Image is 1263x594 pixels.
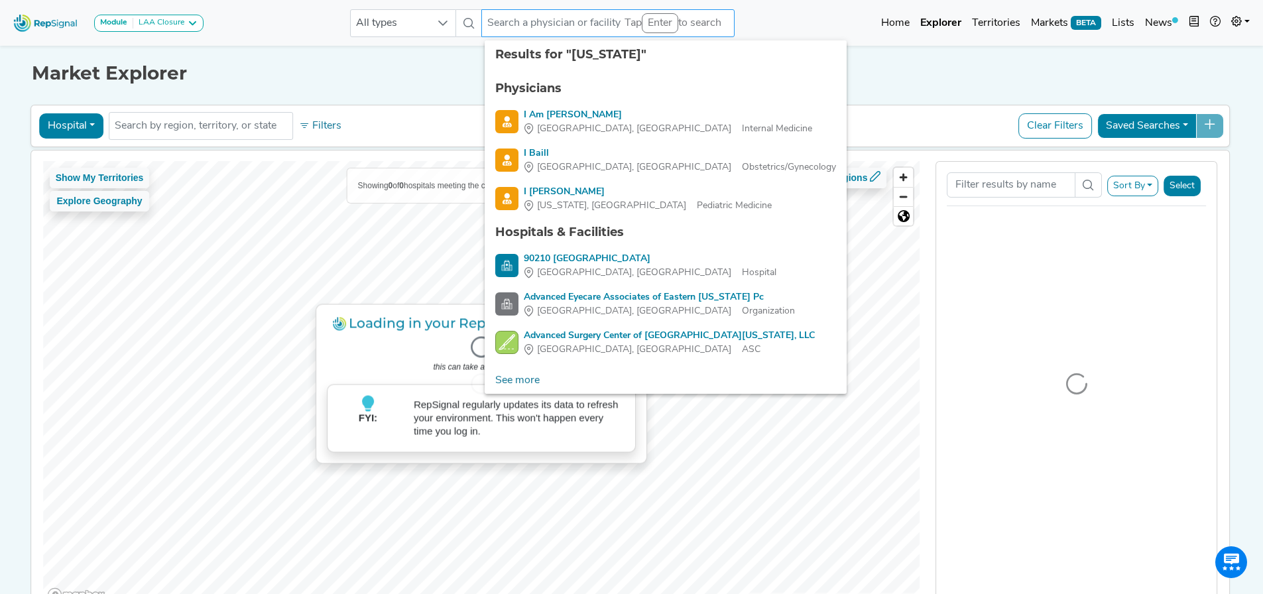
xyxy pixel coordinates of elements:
li: Advanced Eyecare Associates of Eastern Iowa Pc [485,285,847,324]
li: I Baill [485,141,847,180]
h3: Loading in your RepSignal environment [327,315,636,331]
div: Hospitals & Facilities [495,223,836,241]
span: Results for "[US_STATE]" [495,47,646,62]
button: Hospital [39,113,103,139]
span: Showing of hospitals meeting the current filter criteria. [358,181,552,190]
button: Filters [296,115,345,137]
li: I Am Resurreccion [485,103,847,141]
a: 90210 [GEOGRAPHIC_DATA][GEOGRAPHIC_DATA], [GEOGRAPHIC_DATA]Hospital [495,252,836,280]
div: I Baill [524,147,836,160]
a: Explorer [915,10,967,36]
div: Advanced Surgery Center of [GEOGRAPHIC_DATA][US_STATE], LLC [524,329,815,343]
b: 0 [399,181,404,190]
span: [GEOGRAPHIC_DATA], [GEOGRAPHIC_DATA] [537,160,731,174]
input: Search a physician or facility [481,9,735,37]
input: Search by region, territory, or state [115,118,287,134]
div: 90210 [GEOGRAPHIC_DATA] [524,252,776,266]
div: Pediatric Medicine [524,199,772,213]
button: Saved Searches [1097,113,1197,139]
div: Internal Medicine [524,122,812,136]
img: Hospital Search Icon [495,254,518,277]
span: [US_STATE], [GEOGRAPHIC_DATA] [537,199,686,213]
div: Obstetrics/Gynecology [524,160,836,174]
h1: Market Explorer [32,62,1232,85]
img: Physician Search Icon [495,148,518,172]
p: this can take a few minutes [327,360,636,373]
p: FYI: [338,411,398,441]
div: Physicians [495,80,836,97]
div: LAA Closure [133,18,184,29]
strong: Module [100,19,127,27]
div: I Am [PERSON_NAME] [524,108,812,122]
li: Advanced Surgery Center of Central Iowa, LLC [485,324,847,362]
button: Explore Geography [50,191,150,211]
a: MarketsBETA [1026,10,1107,36]
a: I Baill[GEOGRAPHIC_DATA], [GEOGRAPHIC_DATA]Obstetrics/Gynecology [495,147,836,174]
img: ASC Search Icon [495,331,518,354]
img: Physician Search Icon [495,110,518,133]
button: Zoom out [894,187,913,206]
span: All types [351,10,430,36]
a: Lists [1107,10,1140,36]
span: Zoom out [894,188,913,206]
button: ModuleLAA Closure [94,15,204,32]
li: 90210 Surgery Medical Center [485,247,847,285]
div: Advanced Eyecare Associates of Eastern [US_STATE] Pc [524,290,795,304]
button: Zoom in [894,168,913,187]
div: Organization [524,304,795,318]
span: [GEOGRAPHIC_DATA], [GEOGRAPHIC_DATA] [537,266,731,280]
a: See more [485,367,550,394]
span: Reset zoom [894,207,913,225]
a: Advanced Surgery Center of [GEOGRAPHIC_DATA][US_STATE], LLC[GEOGRAPHIC_DATA], [GEOGRAPHIC_DATA]ASC [495,329,836,357]
button: Show My Territories [50,168,150,188]
a: I Am [PERSON_NAME][GEOGRAPHIC_DATA], [GEOGRAPHIC_DATA]Internal Medicine [495,108,836,136]
div: I [PERSON_NAME] [524,185,772,199]
span: [GEOGRAPHIC_DATA], [GEOGRAPHIC_DATA] [537,304,731,318]
span: [GEOGRAPHIC_DATA], [GEOGRAPHIC_DATA] [537,343,731,357]
a: I [PERSON_NAME][US_STATE], [GEOGRAPHIC_DATA]Pediatric Medicine [495,185,836,213]
li: I Bruce Gordon [485,180,847,218]
a: News [1140,10,1183,36]
span: BETA [1071,16,1101,29]
button: Clear Filters [1018,113,1092,139]
img: lightbulb [360,395,376,411]
button: Intel Book [1183,10,1205,36]
div: ASC [524,343,815,357]
a: Advanced Eyecare Associates of Eastern [US_STATE] Pc[GEOGRAPHIC_DATA], [GEOGRAPHIC_DATA]Organization [495,290,836,318]
p: RepSignal regularly updates its data to refresh your environment. This won't happen every time yo... [414,398,625,438]
img: Facility Search Icon [495,292,518,316]
div: Enter [642,13,678,33]
div: Hospital [524,266,776,280]
b: 0 [389,181,393,190]
img: Physician Search Icon [495,187,518,210]
span: [GEOGRAPHIC_DATA], [GEOGRAPHIC_DATA] [537,122,731,136]
div: Tap to search [625,13,721,33]
button: Reset bearing to north [894,206,913,225]
a: Home [876,10,915,36]
a: Territories [967,10,1026,36]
